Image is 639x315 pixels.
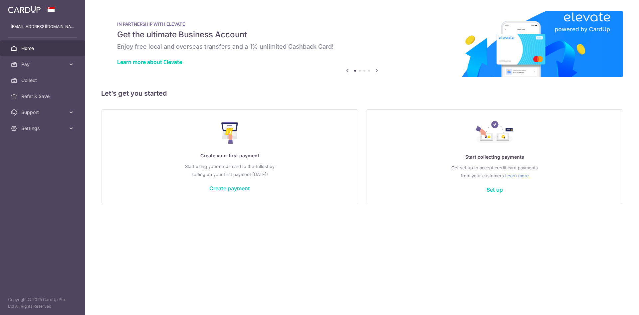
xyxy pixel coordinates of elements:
h5: Let’s get you started [101,88,623,99]
a: Set up [487,186,503,193]
p: [EMAIL_ADDRESS][DOMAIN_NAME] [11,23,75,30]
a: Create payment [209,185,250,192]
p: Start collecting payments [380,153,609,161]
span: Support [21,109,65,116]
span: Collect [21,77,65,84]
p: Create your first payment [115,152,344,160]
a: Learn more about Elevate [117,59,182,65]
img: Make Payment [221,122,238,144]
p: IN PARTNERSHIP WITH ELEVATE [117,21,607,27]
span: Home [21,45,65,52]
span: Refer & Save [21,93,65,100]
img: Collect Payment [476,121,514,145]
h5: Get the ultimate Business Account [117,29,607,40]
p: Get set up to accept credit card payments from your customers. [380,164,609,180]
span: Pay [21,61,65,68]
img: Renovation banner [101,11,623,77]
h6: Enjoy free local and overseas transfers and a 1% unlimited Cashback Card! [117,43,607,51]
p: Start using your credit card to the fullest by setting up your first payment [DATE]! [115,162,344,178]
span: Settings [21,125,65,132]
a: Learn more [505,172,529,180]
img: CardUp [8,5,41,13]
